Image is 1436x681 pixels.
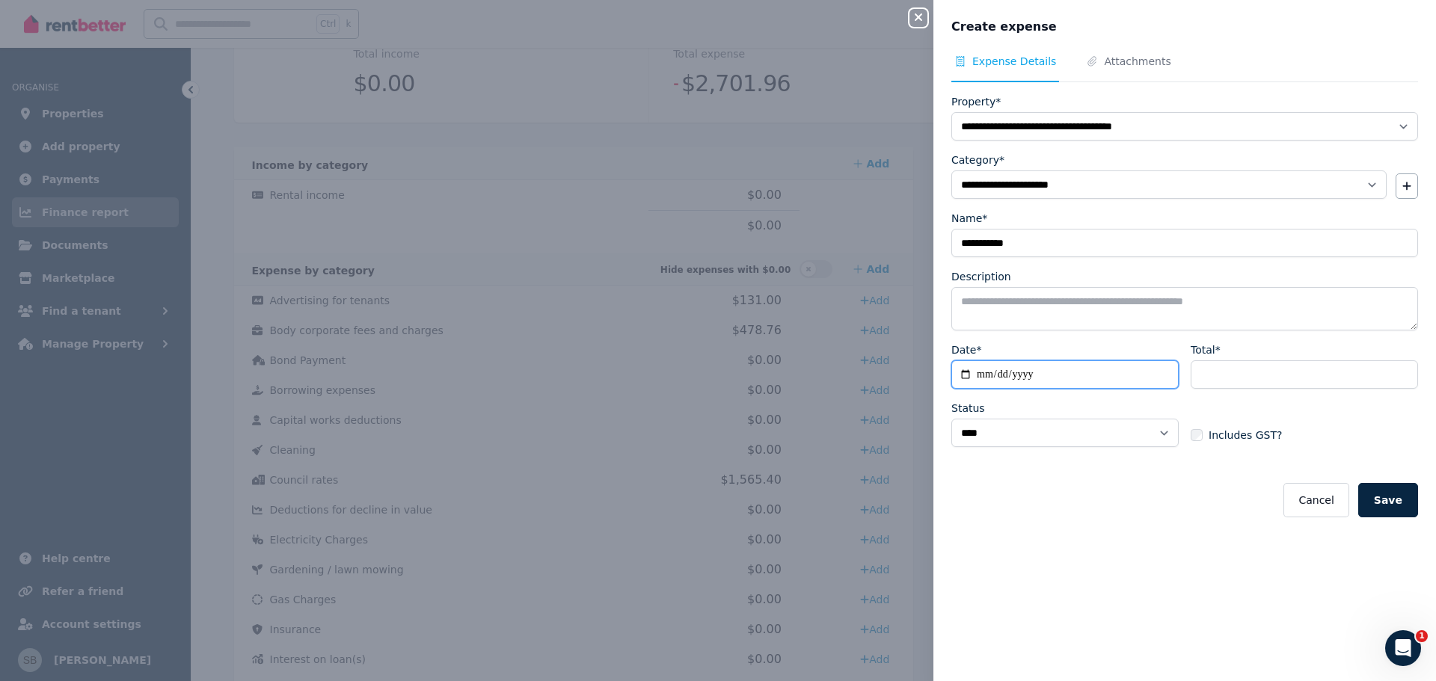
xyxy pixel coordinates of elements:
[1385,630,1421,666] iframe: Intercom live chat
[951,269,1011,284] label: Description
[951,54,1418,82] nav: Tabs
[1358,483,1418,517] button: Save
[951,152,1004,167] label: Category*
[951,94,1001,109] label: Property*
[1104,54,1170,69] span: Attachments
[1416,630,1428,642] span: 1
[951,342,981,357] label: Date*
[951,18,1057,36] span: Create expense
[951,401,985,416] label: Status
[1209,428,1282,443] span: Includes GST?
[972,54,1056,69] span: Expense Details
[951,211,987,226] label: Name*
[1191,342,1221,357] label: Total*
[1283,483,1348,517] button: Cancel
[1191,429,1203,441] input: Includes GST?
